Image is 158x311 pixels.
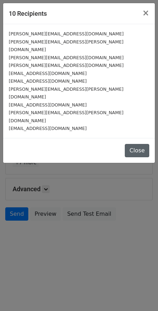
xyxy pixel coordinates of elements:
[9,87,123,100] small: [PERSON_NAME][EMAIL_ADDRESS][PERSON_NAME][DOMAIN_NAME]
[9,31,124,36] small: [PERSON_NAME][EMAIL_ADDRESS][DOMAIN_NAME]
[9,55,124,60] small: [PERSON_NAME][EMAIL_ADDRESS][DOMAIN_NAME]
[137,3,155,23] button: Close
[9,126,87,131] small: [EMAIL_ADDRESS][DOMAIN_NAME]
[9,78,87,84] small: [EMAIL_ADDRESS][DOMAIN_NAME]
[9,102,87,108] small: [EMAIL_ADDRESS][DOMAIN_NAME]
[9,110,123,123] small: [PERSON_NAME][EMAIL_ADDRESS][PERSON_NAME][DOMAIN_NAME]
[9,71,87,76] small: [EMAIL_ADDRESS][DOMAIN_NAME]
[142,8,149,18] span: ×
[125,144,149,157] button: Close
[123,277,158,311] iframe: Chat Widget
[9,63,124,68] small: [PERSON_NAME][EMAIL_ADDRESS][DOMAIN_NAME]
[9,39,123,53] small: [PERSON_NAME][EMAIL_ADDRESS][PERSON_NAME][DOMAIN_NAME]
[9,9,47,18] h5: 10 Recipients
